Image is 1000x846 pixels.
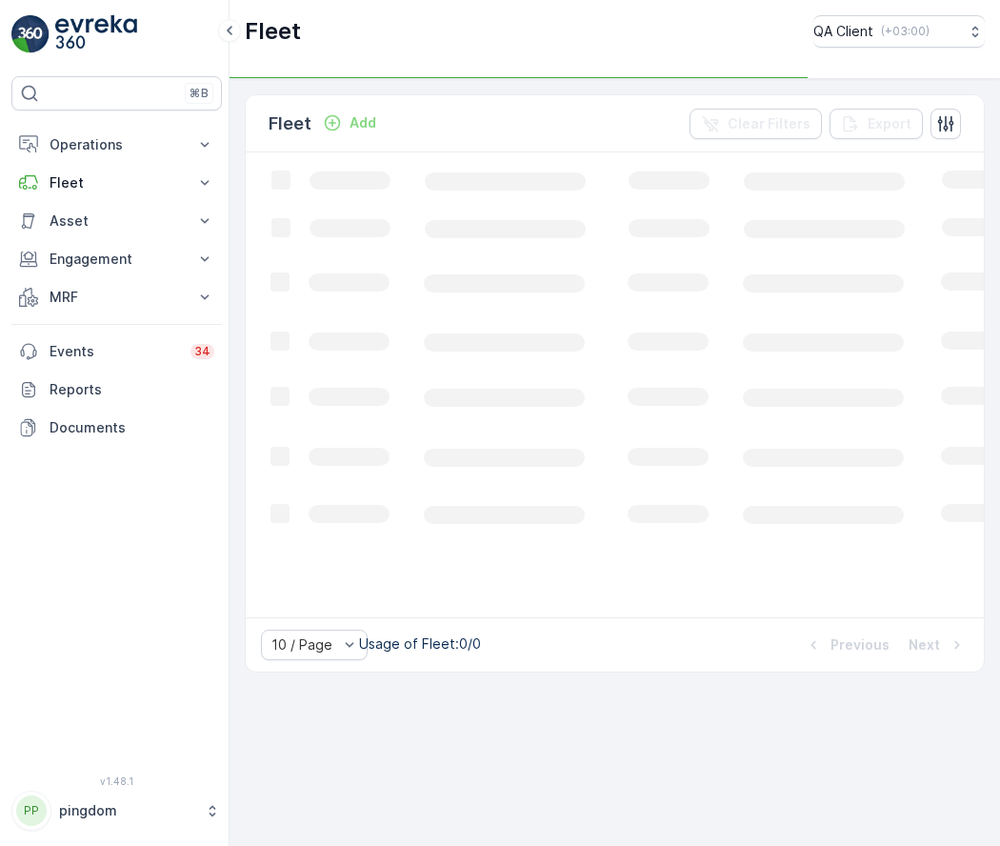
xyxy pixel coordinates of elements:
[50,135,184,154] p: Operations
[830,109,923,139] button: Export
[50,173,184,192] p: Fleet
[16,796,47,826] div: PP
[55,15,137,53] img: logo_light-DOdMpM7g.png
[868,114,911,133] p: Export
[11,126,222,164] button: Operations
[59,801,195,820] p: pingdom
[50,418,214,437] p: Documents
[690,109,822,139] button: Clear Filters
[802,634,891,656] button: Previous
[813,15,985,48] button: QA Client(+03:00)
[909,635,940,655] p: Next
[11,278,222,316] button: MRF
[50,342,179,361] p: Events
[11,240,222,278] button: Engagement
[50,250,184,269] p: Engagement
[728,114,810,133] p: Clear Filters
[11,791,222,831] button: PPpingdom
[50,211,184,231] p: Asset
[11,15,50,53] img: logo
[194,344,210,359] p: 34
[11,332,222,371] a: Events34
[813,22,873,41] p: QA Client
[907,634,969,656] button: Next
[190,86,209,101] p: ⌘B
[11,202,222,240] button: Asset
[350,113,376,132] p: Add
[50,380,214,399] p: Reports
[245,16,301,47] p: Fleet
[11,164,222,202] button: Fleet
[50,288,184,307] p: MRF
[881,24,930,39] p: ( +03:00 )
[315,111,384,134] button: Add
[269,111,311,137] p: Fleet
[11,371,222,409] a: Reports
[830,635,890,655] p: Previous
[11,775,222,787] span: v 1.48.1
[11,409,222,447] a: Documents
[359,634,481,654] p: Usage of Fleet : 0/0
